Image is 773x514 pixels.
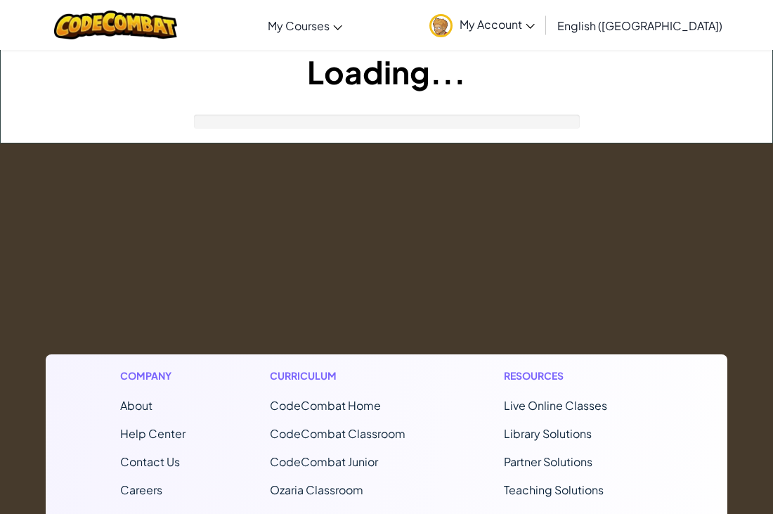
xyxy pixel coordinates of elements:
span: English ([GEOGRAPHIC_DATA]) [557,18,722,33]
a: Careers [120,482,162,497]
a: My Courses [261,6,349,44]
a: CodeCombat Classroom [270,426,405,441]
span: My Account [460,17,535,32]
h1: Loading... [1,50,772,94]
span: Contact Us [120,454,180,469]
a: About [120,398,152,413]
a: Help Center [120,426,186,441]
span: CodeCombat Home [270,398,381,413]
img: CodeCombat logo [54,11,177,39]
a: Ozaria Classroom [270,482,363,497]
a: My Account [422,3,542,47]
a: Live Online Classes [504,398,607,413]
h1: Curriculum [270,368,420,383]
span: My Courses [268,18,330,33]
h1: Company [120,368,186,383]
img: avatar [429,14,453,37]
a: English ([GEOGRAPHIC_DATA]) [550,6,729,44]
a: CodeCombat Junior [270,454,378,469]
a: Teaching Solutions [504,482,604,497]
h1: Resources [504,368,654,383]
a: Partner Solutions [504,454,592,469]
a: Library Solutions [504,426,592,441]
